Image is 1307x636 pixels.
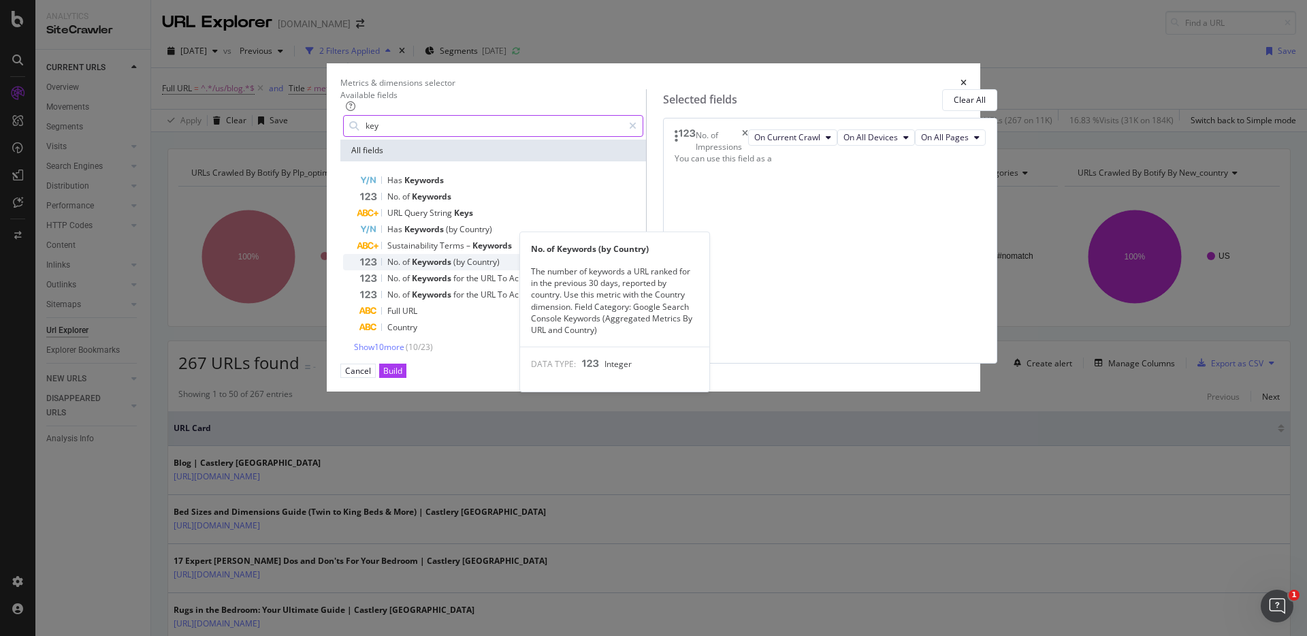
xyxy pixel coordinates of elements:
[742,129,748,153] div: times
[340,77,455,89] div: Metrics & dimensions selector
[430,207,454,219] span: String
[1289,590,1300,601] span: 1
[387,289,402,300] span: No.
[387,174,404,186] span: Has
[340,89,646,101] div: Available fields
[453,289,466,300] span: for
[340,140,646,161] div: All fields
[520,243,709,255] div: No. of Keywords (by Country)
[466,240,472,251] span: –
[406,341,433,353] span: ( 10 / 23 )
[675,129,986,153] div: No. of ImpressionstimesOn Current CrawlOn All DevicesOn All Pages
[387,207,404,219] span: URL
[942,89,997,111] button: Clear All
[498,272,509,284] span: To
[412,256,453,268] span: Keywords
[481,289,498,300] span: URL
[446,223,459,235] span: (by
[472,240,512,251] span: Keywords
[404,207,430,219] span: Query
[345,365,371,377] div: Cancel
[509,272,541,284] span: Achieve
[354,341,404,353] span: Show 10 more
[440,240,466,251] span: Terms
[387,256,402,268] span: No.
[404,174,444,186] span: Keywords
[383,365,402,377] div: Build
[454,207,473,219] span: Keys
[954,94,986,106] div: Clear All
[387,305,402,317] span: Full
[453,272,466,284] span: for
[531,358,576,370] span: DATA TYPE:
[520,266,709,336] div: The number of keywords a URL ranked for in the previous 30 days, reported by country. Use this me...
[467,256,500,268] span: Country)
[402,256,412,268] span: of
[604,358,632,370] span: Integer
[961,77,967,89] div: times
[379,364,406,378] button: Build
[387,321,417,333] span: Country
[364,116,623,136] input: Search by field name
[404,223,446,235] span: Keywords
[402,289,412,300] span: of
[387,272,402,284] span: No.
[459,223,492,235] span: Country)
[387,191,402,202] span: No.
[696,129,742,153] div: No. of Impressions
[412,272,453,284] span: Keywords
[387,223,404,235] span: Has
[402,272,412,284] span: of
[412,191,451,202] span: Keywords
[509,289,541,300] span: Achieve
[402,191,412,202] span: of
[754,131,820,143] span: On Current Crawl
[675,153,986,164] div: You can use this field as a
[466,289,481,300] span: the
[327,63,980,392] div: modal
[748,129,837,146] button: On Current Crawl
[837,129,915,146] button: On All Devices
[915,129,986,146] button: On All Pages
[481,272,498,284] span: URL
[843,131,898,143] span: On All Devices
[921,131,969,143] span: On All Pages
[387,240,440,251] span: Sustainability
[340,364,376,378] button: Cancel
[412,289,453,300] span: Keywords
[402,305,417,317] span: URL
[1261,590,1293,622] iframe: Intercom live chat
[453,256,467,268] span: (by
[663,92,737,108] div: Selected fields
[466,272,481,284] span: the
[498,289,509,300] span: To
